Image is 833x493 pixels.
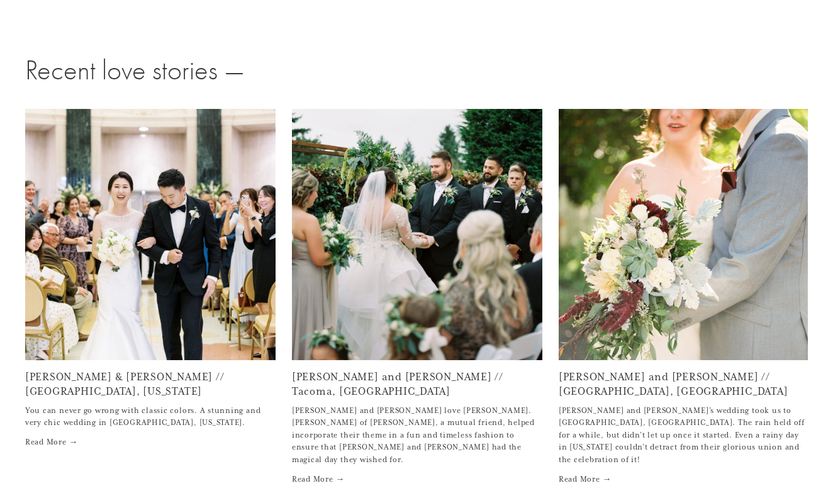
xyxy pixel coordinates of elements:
[559,473,809,485] a: Read More →
[292,405,542,467] p: [PERSON_NAME] and [PERSON_NAME] love [PERSON_NAME]. [PERSON_NAME] of [PERSON_NAME], a mutual frie...
[25,47,276,422] img: Brian &amp; Yoon // Fort Worth, Texas
[559,109,809,360] a: Tim and Darian // Spokane, WA
[292,109,542,360] a: Katelyn and Tanner // Tacoma, WA
[292,30,542,363] img: Katelyn and Tanner // Tacoma, WA
[25,52,282,89] h2: Recent love stories —
[25,109,276,360] a: Brian &amp; Yoon // Fort Worth, Texas
[559,405,809,467] p: [PERSON_NAME] and [PERSON_NAME]’s wedding took us to [GEOGRAPHIC_DATA], [GEOGRAPHIC_DATA]. The ra...
[559,370,788,398] a: [PERSON_NAME] and [PERSON_NAME] // [GEOGRAPHIC_DATA], [GEOGRAPHIC_DATA]
[25,405,276,429] p: You can never go wrong with classic colors. A stunning and very chic wedding in [GEOGRAPHIC_DATA]...
[292,370,503,398] a: [PERSON_NAME] and [PERSON_NAME] // Tacoma, [GEOGRAPHIC_DATA]
[292,473,542,485] a: Read More →
[25,370,225,398] a: [PERSON_NAME] & [PERSON_NAME] // [GEOGRAPHIC_DATA], [US_STATE]
[559,109,809,442] img: Tim and Darian // Spokane, WA
[25,436,276,448] a: Read More →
